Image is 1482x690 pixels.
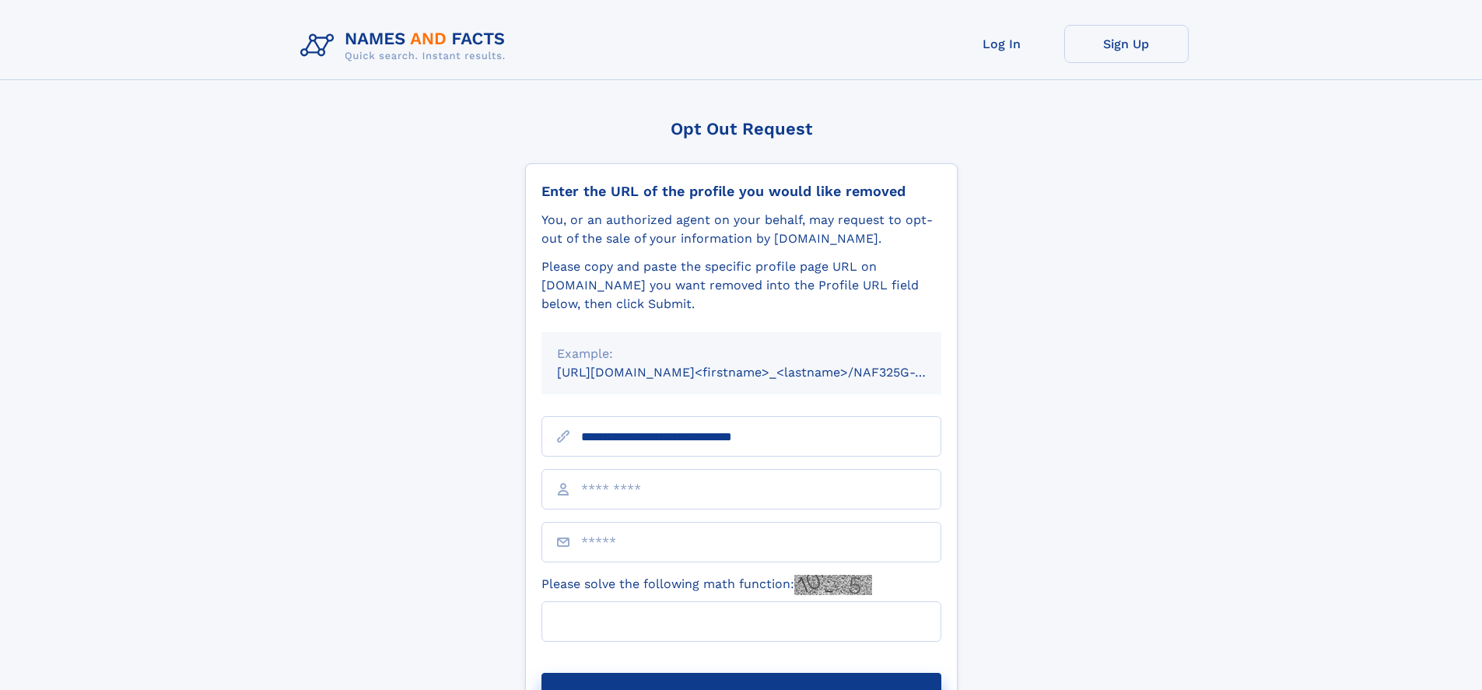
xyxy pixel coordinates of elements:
div: Opt Out Request [525,119,958,138]
a: Sign Up [1064,25,1189,63]
label: Please solve the following math function: [541,575,872,595]
div: Enter the URL of the profile you would like removed [541,183,941,200]
small: [URL][DOMAIN_NAME]<firstname>_<lastname>/NAF325G-xxxxxxxx [557,365,971,380]
img: Logo Names and Facts [294,25,518,67]
div: You, or an authorized agent on your behalf, may request to opt-out of the sale of your informatio... [541,211,941,248]
a: Log In [940,25,1064,63]
div: Example: [557,345,926,363]
div: Please copy and paste the specific profile page URL on [DOMAIN_NAME] you want removed into the Pr... [541,257,941,313]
